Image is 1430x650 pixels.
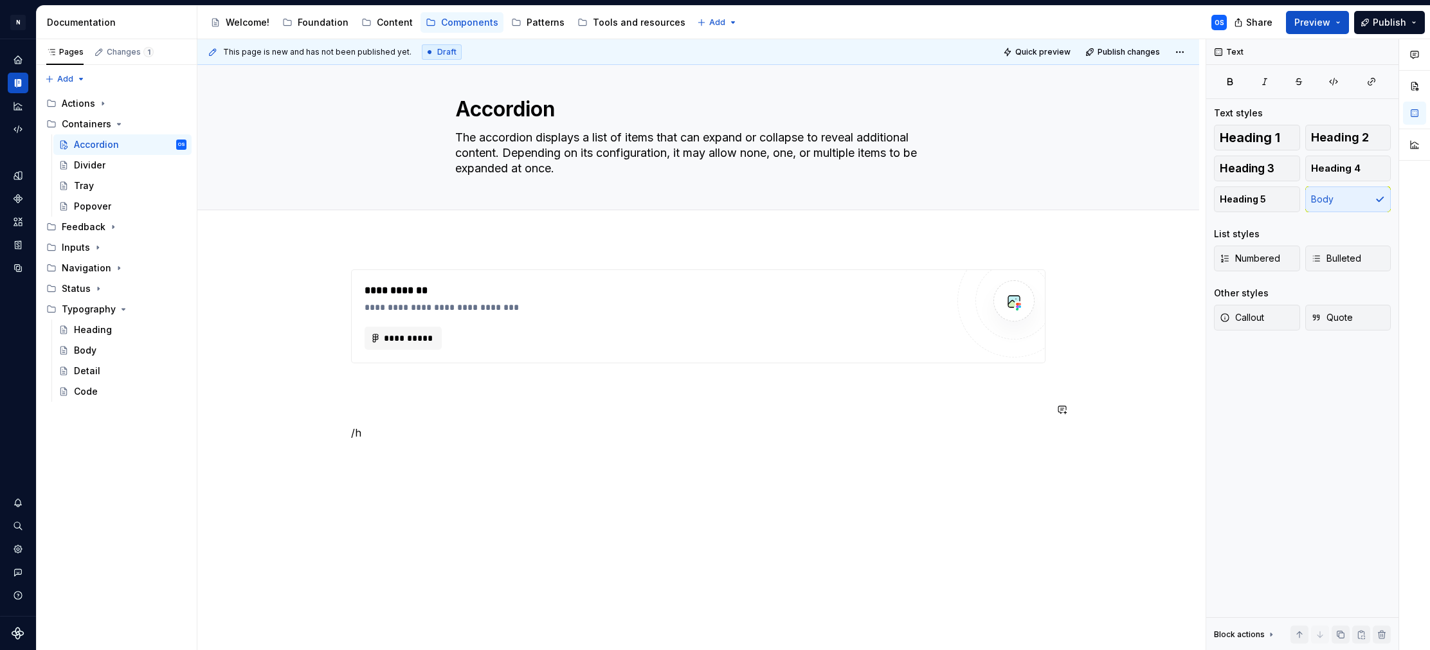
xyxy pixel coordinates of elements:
span: Draft [437,47,457,57]
a: Storybook stories [8,235,28,255]
button: Heading 1 [1214,125,1300,150]
a: Content [356,12,418,33]
button: Add [693,14,741,32]
div: Actions [41,93,192,114]
a: AccordionOS [53,134,192,155]
a: Assets [8,212,28,232]
a: Popover [53,196,192,217]
div: Typography [41,299,192,320]
p: /h [351,425,1045,440]
span: Quote [1311,311,1353,324]
a: Analytics [8,96,28,116]
span: 1 [143,47,154,57]
div: Components [8,188,28,209]
span: Bulleted [1311,252,1361,265]
span: Heading 1 [1220,131,1280,144]
div: Code [74,385,98,398]
span: Publish changes [1098,47,1160,57]
div: Actions [62,97,95,110]
a: Code automation [8,119,28,140]
div: Patterns [527,16,565,29]
button: Numbered [1214,246,1300,271]
button: Quote [1305,305,1391,330]
div: Navigation [62,262,111,275]
div: Body [74,344,96,357]
a: Foundation [277,12,354,33]
div: Page tree [205,10,691,35]
button: Notifications [8,492,28,513]
span: Heading 2 [1311,131,1369,144]
button: Heading 3 [1214,156,1300,181]
a: Documentation [8,73,28,93]
div: Tools and resources [593,16,685,29]
div: Home [8,50,28,70]
a: Heading [53,320,192,340]
button: Heading 5 [1214,186,1300,212]
textarea: The accordion displays a list of items that can expand or collapse to reveal additional content. ... [453,127,939,179]
div: Content [377,16,413,29]
div: Feedback [62,221,105,233]
span: Quick preview [1015,47,1071,57]
div: Other styles [1214,287,1269,300]
div: Inputs [62,241,90,254]
a: Tray [53,176,192,196]
button: Publish changes [1082,43,1166,61]
span: Heading 3 [1220,162,1274,175]
div: Changes [107,47,154,57]
span: Callout [1220,311,1264,324]
div: Status [62,282,91,295]
div: Text styles [1214,107,1263,120]
button: Bulleted [1305,246,1391,271]
div: Popover [74,200,111,213]
span: Add [709,17,725,28]
span: Publish [1373,16,1406,29]
a: Code [53,381,192,402]
div: Heading [74,323,112,336]
div: Data sources [8,258,28,278]
div: Foundation [298,16,348,29]
div: Block actions [1214,626,1276,644]
a: Patterns [506,12,570,33]
button: Share [1227,11,1281,34]
div: Containers [41,114,192,134]
span: Numbered [1220,252,1280,265]
button: Quick preview [999,43,1076,61]
button: Preview [1286,11,1349,34]
a: Detail [53,361,192,381]
svg: Supernova Logo [12,627,24,640]
button: Heading 4 [1305,156,1391,181]
div: OS [178,138,185,151]
span: Heading 4 [1311,162,1361,175]
div: Inputs [41,237,192,258]
span: Share [1246,16,1272,29]
button: Publish [1354,11,1425,34]
a: Design tokens [8,165,28,186]
div: Typography [62,303,116,316]
button: Contact support [8,562,28,582]
button: Heading 2 [1305,125,1391,150]
button: N [3,8,33,36]
div: Navigation [41,258,192,278]
div: Block actions [1214,629,1265,640]
div: Tray [74,179,94,192]
div: Status [41,278,192,299]
div: Pages [46,47,84,57]
span: Add [57,74,73,84]
a: Components [421,12,503,33]
div: Accordion [74,138,119,151]
button: Add [41,70,89,88]
button: Search ⌘K [8,516,28,536]
div: Components [441,16,498,29]
div: Feedback [41,217,192,237]
div: Divider [74,159,105,172]
div: Page tree [41,93,192,402]
a: Settings [8,539,28,559]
